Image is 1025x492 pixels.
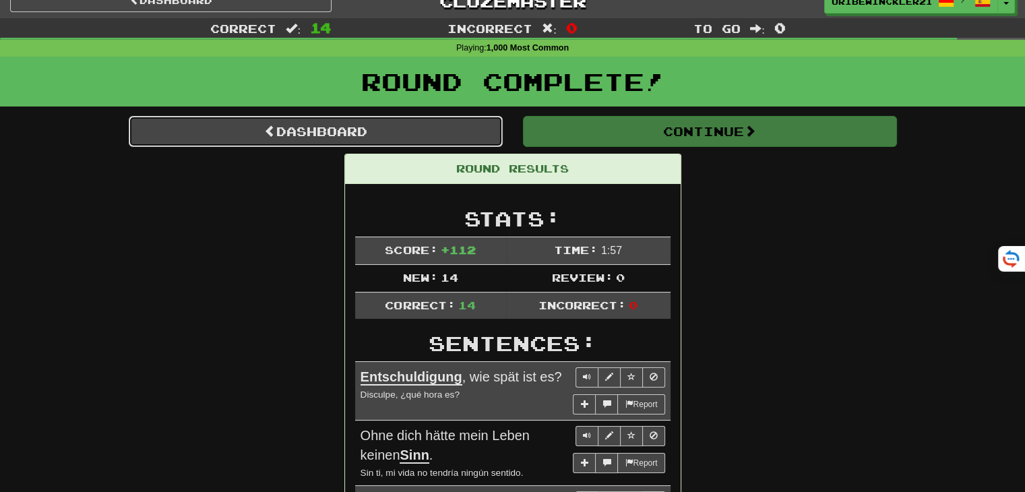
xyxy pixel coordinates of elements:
span: Ohne dich hätte mein Leben keinen . [361,428,530,464]
button: Report [617,453,664,473]
span: + 112 [441,243,476,256]
small: Sin ti, mi vida no tendría ningún sentido. [361,468,524,478]
button: Continue [523,116,897,147]
span: 14 [310,20,332,36]
div: More sentence controls [573,394,664,414]
span: Correct [210,22,276,35]
button: Toggle favorite [620,367,643,388]
div: Round Results [345,154,681,184]
button: Report [617,394,664,414]
button: Play sentence audio [576,367,598,388]
span: 0 [774,20,786,36]
button: Edit sentence [598,367,621,388]
button: Toggle ignore [642,367,665,388]
u: Sinn [400,448,429,464]
span: 14 [441,271,458,284]
div: Sentence controls [576,367,665,388]
a: Dashboard [129,116,503,147]
button: Toggle favorite [620,426,643,446]
strong: 1,000 Most Common [487,43,569,53]
span: Time: [554,243,598,256]
span: , wie spät ist es? [361,369,562,386]
span: 0 [566,20,578,36]
span: To go [693,22,741,35]
button: Edit sentence [598,426,621,446]
div: Sentence controls [576,426,665,446]
button: Add sentence to collection [573,453,596,473]
span: 0 [629,299,638,311]
h2: Sentences: [355,332,671,355]
button: Play sentence audio [576,426,598,446]
h1: Round Complete! [5,68,1020,95]
span: Review: [551,271,613,284]
span: 0 [616,271,625,284]
span: Score: [385,243,437,256]
h2: Stats: [355,208,671,230]
span: : [750,23,765,34]
span: : [286,23,301,34]
span: Correct: [385,299,455,311]
span: New: [402,271,437,284]
span: Incorrect [447,22,532,35]
div: More sentence controls [573,453,664,473]
span: 14 [458,299,476,311]
span: : [542,23,557,34]
span: 1 : 57 [601,245,622,256]
span: Incorrect: [538,299,626,311]
u: Entschuldigung [361,369,462,386]
button: Toggle ignore [642,426,665,446]
small: Disculpe, ¿qué hora es? [361,390,460,400]
button: Add sentence to collection [573,394,596,414]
